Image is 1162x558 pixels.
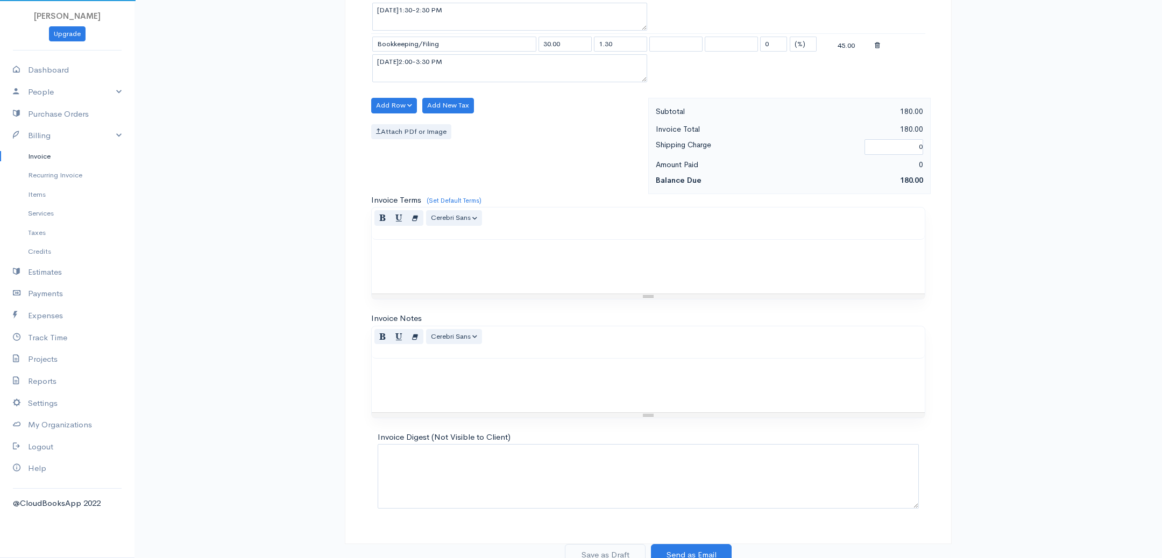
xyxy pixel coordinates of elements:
div: 180.00 [790,123,929,136]
a: Upgrade [49,26,86,42]
label: Invoice Terms [371,194,421,206]
a: (Set Default Terms) [427,196,481,205]
label: Invoice Digest (Not Visible to Client) [378,431,511,443]
div: 180.00 [790,105,929,118]
span: Cerebri Sans [431,332,471,341]
button: Font Family [426,329,482,345]
div: Resize [372,294,925,299]
button: Underline (⌘+U) [391,210,407,226]
span: [PERSON_NAME] [34,11,101,21]
button: Font Family [426,210,482,226]
button: Remove Font Style (⌘+\) [407,210,423,226]
div: Invoice Total [650,123,790,136]
div: Amount Paid [650,158,790,171]
span: Cerebri Sans [431,213,471,222]
label: Attach PDf or Image [371,124,451,140]
span: 180.00 [900,175,923,185]
div: 0 [790,158,929,171]
button: Bold (⌘+B) [374,329,391,345]
div: Shipping Charge [650,138,859,156]
button: Add New Tax [422,98,474,113]
div: @CloudBooksApp 2022 [13,497,122,510]
button: Bold (⌘+B) [374,210,391,226]
button: Remove Font Style (⌘+\) [407,329,423,345]
button: Add Row [371,98,417,113]
button: Underline (⌘+U) [391,329,407,345]
label: Invoice Notes [371,312,422,325]
strong: Balance Due [656,175,702,185]
div: Resize [372,413,925,418]
div: Subtotal [650,105,790,118]
div: 45.00 [819,38,873,51]
input: Task [372,37,536,52]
